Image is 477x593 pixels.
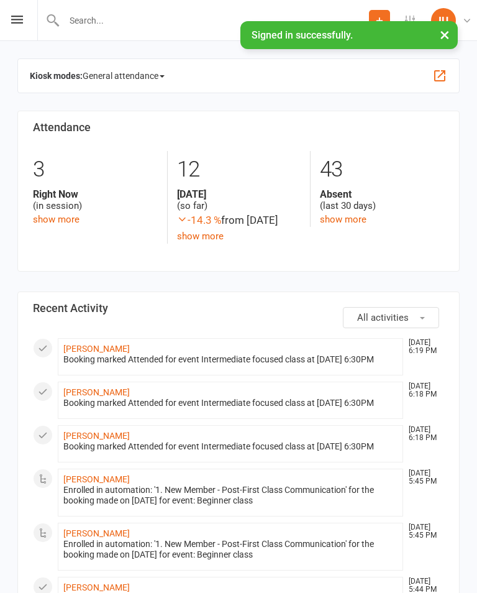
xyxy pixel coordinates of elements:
div: (so far) [177,188,301,212]
strong: [DATE] [177,188,301,200]
div: (in session) [33,188,158,212]
time: [DATE] 5:45 PM [402,469,443,485]
span: -14.3 % [177,214,221,226]
div: Booking marked Attended for event Intermediate focused class at [DATE] 6:30PM [63,441,397,452]
h3: Recent Activity [33,302,444,315]
button: × [434,21,456,48]
strong: Kiosk modes: [30,71,83,81]
a: [PERSON_NAME] [63,528,130,538]
span: General attendance [83,66,165,86]
a: [PERSON_NAME] [63,431,130,441]
button: All activities [343,307,439,328]
div: 3 [33,151,158,188]
div: IU [431,8,456,33]
a: show more [33,214,79,225]
time: [DATE] 6:18 PM [402,426,443,442]
a: [PERSON_NAME] [63,387,130,397]
time: [DATE] 6:18 PM [402,382,443,398]
span: All activities [357,312,409,323]
div: 43 [320,151,444,188]
div: Booking marked Attended for event Intermediate focused class at [DATE] 6:30PM [63,398,397,408]
a: [PERSON_NAME] [63,474,130,484]
a: show more [320,214,366,225]
a: [PERSON_NAME] [63,582,130,592]
div: Enrolled in automation: '1. New Member - Post-First Class Communication' for the booking made on ... [63,485,397,506]
div: from [DATE] [177,212,301,229]
div: 12 [177,151,301,188]
div: Enrolled in automation: '1. New Member - Post-First Class Communication' for the booking made on ... [63,539,397,560]
div: (last 30 days) [320,188,444,212]
input: Search... [60,12,369,29]
strong: Right Now [33,188,158,200]
a: show more [177,231,224,242]
h3: Attendance [33,121,444,134]
time: [DATE] 5:45 PM [402,523,443,540]
a: [PERSON_NAME] [63,344,130,354]
time: [DATE] 6:19 PM [402,339,443,355]
strong: Absent [320,188,444,200]
span: Signed in successfully. [252,29,353,41]
div: Booking marked Attended for event Intermediate focused class at [DATE] 6:30PM [63,354,397,365]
